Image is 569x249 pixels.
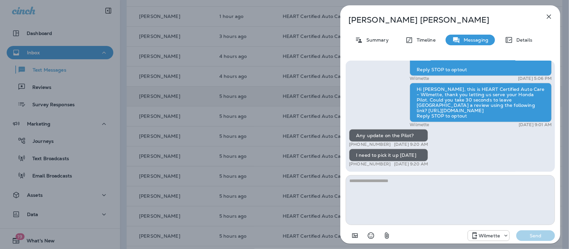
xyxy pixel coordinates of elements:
[410,76,429,81] p: Wilmette
[349,149,428,161] div: I need to pick it up [DATE]
[513,37,532,43] p: Details
[394,161,428,167] p: [DATE] 9:20 AM
[460,37,488,43] p: Messaging
[468,232,509,240] div: +1 (847) 865-9557
[410,83,552,122] div: Hi [PERSON_NAME], this is HEART Certified Auto Care - Wilmette, thank you letting us serve your H...
[479,233,500,238] p: Wilmette
[349,161,391,167] p: [PHONE_NUMBER]
[413,37,436,43] p: Timeline
[519,122,552,127] p: [DATE] 9:01 AM
[518,76,552,81] p: [DATE] 5:06 PM
[394,142,428,147] p: [DATE] 9:20 AM
[364,229,378,242] button: Select an emoji
[349,142,391,147] p: [PHONE_NUMBER]
[349,129,428,142] div: Any update on the Pilot?
[348,15,530,25] p: [PERSON_NAME] [PERSON_NAME]
[410,122,429,127] p: Wilmette
[363,37,389,43] p: Summary
[348,229,362,242] button: Add in a premade template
